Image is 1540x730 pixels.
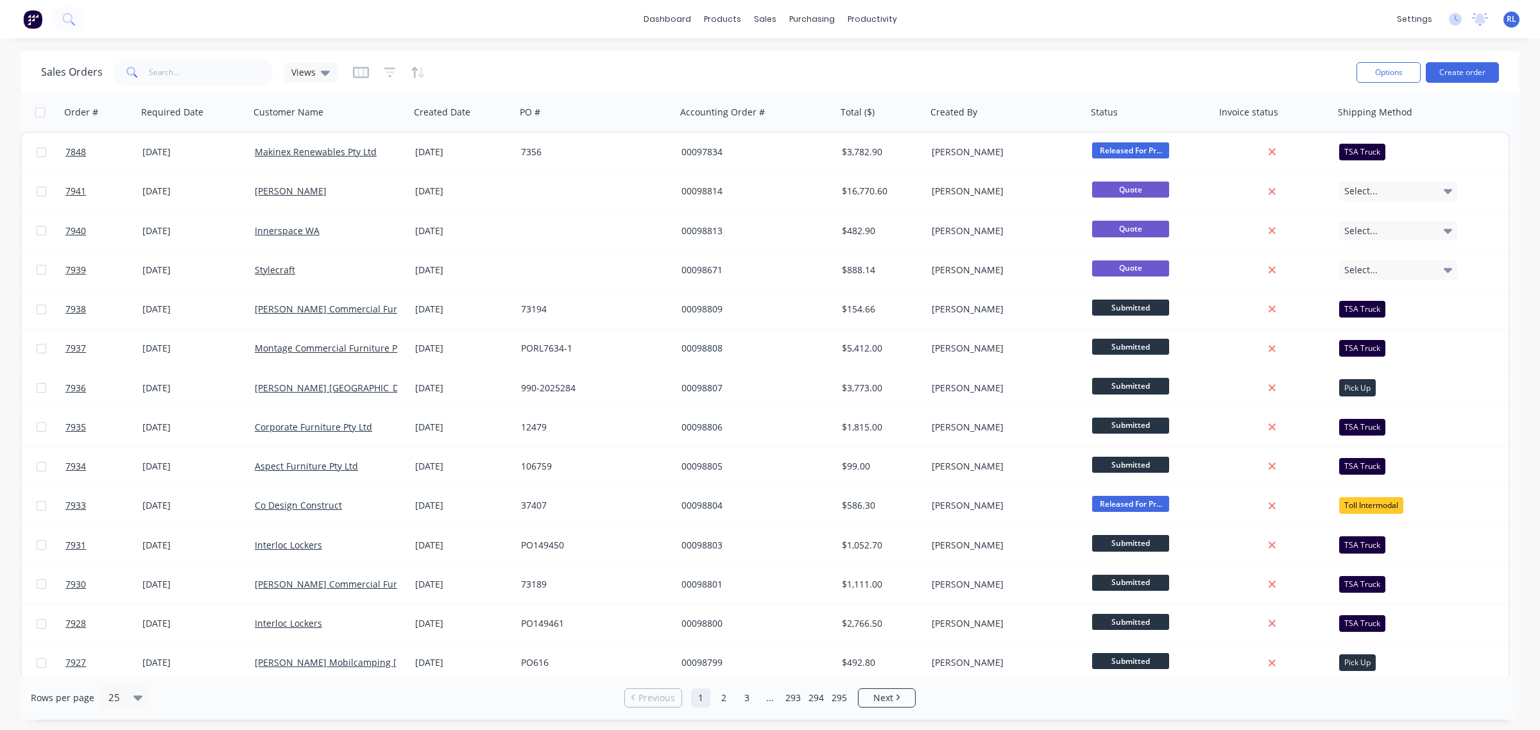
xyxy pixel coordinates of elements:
iframe: Intercom live chat [1496,686,1527,717]
div: [DATE] [415,421,511,434]
a: Page 2 [714,688,733,708]
div: Pick Up [1339,379,1376,396]
div: [DATE] [142,539,244,552]
span: 7935 [65,421,86,434]
a: [PERSON_NAME] Commercial Furniture [255,303,424,315]
a: 7935 [65,408,142,446]
div: [PERSON_NAME] [932,146,1074,158]
a: 7941 [65,172,142,210]
div: [DATE] [415,225,511,237]
div: 37407 [521,499,663,512]
ul: Pagination [619,688,921,708]
div: $888.14 [842,264,918,276]
span: Select... [1344,185,1378,198]
a: Page 294 [807,688,826,708]
div: 00098807 [681,382,824,395]
a: Innerspace WA [255,225,320,237]
button: Create order [1426,62,1499,83]
div: [PERSON_NAME] [932,342,1074,355]
div: 00098801 [681,578,824,591]
div: [DATE] [415,460,511,473]
span: 7939 [65,264,86,276]
div: $482.90 [842,225,918,237]
a: Page 1 is your current page [691,688,710,708]
a: Co Design Construct [255,499,342,511]
a: [PERSON_NAME] Mobilcamping [GEOGRAPHIC_DATA] [255,656,482,668]
span: 7848 [65,146,86,158]
div: [PERSON_NAME] [932,578,1074,591]
div: $1,111.00 [842,578,918,591]
span: Previous [638,692,675,704]
div: 00098804 [681,499,824,512]
div: 00097834 [681,146,824,158]
a: Jump forward [760,688,780,708]
div: [DATE] [415,303,511,316]
div: [DATE] [415,185,511,198]
a: 7928 [65,604,142,643]
div: $586.30 [842,499,918,512]
div: [DATE] [142,460,244,473]
button: Options [1356,62,1421,83]
div: [DATE] [142,342,244,355]
div: 00098799 [681,656,824,669]
div: [DATE] [415,578,511,591]
a: Page 3 [737,688,757,708]
span: Quote [1092,182,1169,198]
span: Submitted [1092,300,1169,316]
div: [DATE] [142,656,244,669]
a: Corporate Furniture Pty Ltd [255,421,372,433]
div: Status [1091,106,1118,119]
div: TSA Truck [1339,615,1385,632]
div: 00098814 [681,185,824,198]
div: [DATE] [142,146,244,158]
span: Submitted [1092,378,1169,394]
div: Order # [64,106,98,119]
div: [DATE] [142,382,244,395]
span: 7941 [65,185,86,198]
a: Interloc Lockers [255,539,322,551]
span: 7931 [65,539,86,552]
a: dashboard [637,10,697,29]
div: Created Date [414,106,470,119]
div: 73189 [521,578,663,591]
div: [DATE] [415,342,511,355]
div: [DATE] [142,264,244,276]
span: 7940 [65,225,86,237]
div: Pick Up [1339,654,1376,671]
div: [PERSON_NAME] [932,460,1074,473]
a: Makinex Renewables Pty Ltd [255,146,377,158]
div: Created By [930,106,977,119]
a: Stylecraft [255,264,295,276]
div: Invoice status [1219,106,1278,119]
div: [PERSON_NAME] [932,539,1074,552]
a: Aspect Furniture Pty Ltd [255,460,358,472]
div: TSA Truck [1339,576,1385,593]
div: [DATE] [415,539,511,552]
span: Submitted [1092,614,1169,630]
div: [DATE] [142,421,244,434]
div: [DATE] [415,617,511,630]
div: 00098809 [681,303,824,316]
a: Next page [859,692,915,704]
a: 7936 [65,369,142,407]
div: PO # [520,106,540,119]
div: 00098800 [681,617,824,630]
div: [DATE] [142,185,244,198]
div: settings [1390,10,1439,29]
div: PO149450 [521,539,663,552]
div: Customer Name [253,106,323,119]
span: Released For Pr... [1092,496,1169,512]
a: Interloc Lockers [255,617,322,629]
span: Views [291,65,316,79]
div: $3,782.90 [842,146,918,158]
div: 990-2025284 [521,382,663,395]
div: TSA Truck [1339,340,1385,357]
div: sales [748,10,783,29]
div: PO616 [521,656,663,669]
div: 7356 [521,146,663,158]
a: [PERSON_NAME] Commercial Furniture [255,578,424,590]
div: [DATE] [142,617,244,630]
div: $492.80 [842,656,918,669]
div: productivity [841,10,903,29]
a: 7927 [65,643,142,682]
